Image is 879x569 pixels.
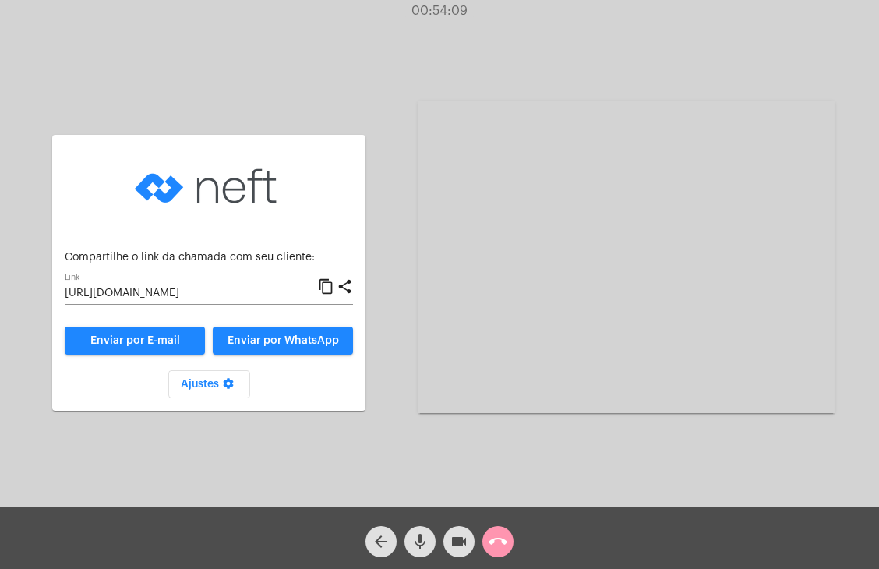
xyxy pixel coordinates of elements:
[65,327,205,355] a: Enviar por E-mail
[411,532,429,551] mat-icon: mic
[168,370,250,398] button: Ajustes
[411,5,468,17] span: 00:54:09
[228,335,339,346] span: Enviar por WhatsApp
[90,335,180,346] span: Enviar por E-mail
[450,532,468,551] mat-icon: videocam
[131,147,287,225] img: logo-neft-novo-2.png
[65,252,353,263] p: Compartilhe o link da chamada com seu cliente:
[219,377,238,396] mat-icon: settings
[489,532,507,551] mat-icon: call_end
[213,327,353,355] button: Enviar por WhatsApp
[318,277,334,296] mat-icon: content_copy
[372,532,390,551] mat-icon: arrow_back
[181,379,238,390] span: Ajustes
[337,277,353,296] mat-icon: share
